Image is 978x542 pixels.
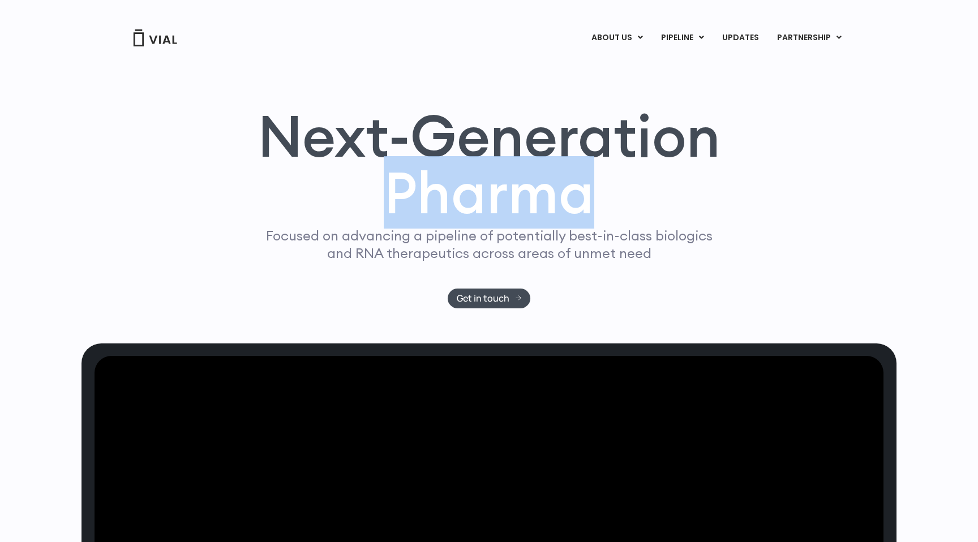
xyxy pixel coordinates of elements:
img: Vial Logo [132,29,178,46]
span: Get in touch [457,294,509,303]
a: ABOUT USMenu Toggle [582,28,651,48]
a: UPDATES [713,28,767,48]
a: PIPELINEMenu Toggle [652,28,713,48]
h1: Next-Generation Pharma [244,107,734,222]
a: PARTNERSHIPMenu Toggle [768,28,851,48]
p: Focused on advancing a pipeline of potentially best-in-class biologics and RNA therapeutics acros... [261,227,717,262]
a: Get in touch [448,289,531,308]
